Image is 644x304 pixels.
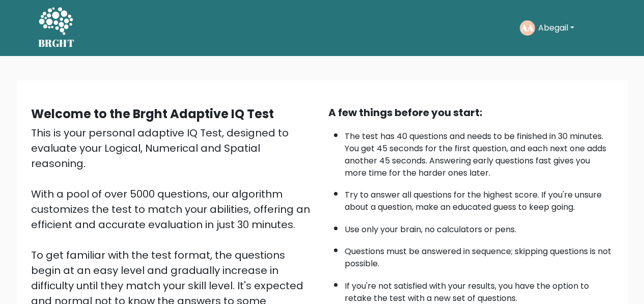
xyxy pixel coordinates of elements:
[345,184,613,213] li: Try to answer all questions for the highest score. If you're unsure about a question, make an edu...
[38,4,75,52] a: BRGHT
[345,125,613,179] li: The test has 40 questions and needs to be finished in 30 minutes. You get 45 seconds for the firs...
[328,105,613,120] div: A few things before you start:
[31,105,274,122] b: Welcome to the Brght Adaptive IQ Test
[345,240,613,270] li: Questions must be answered in sequence; skipping questions is not possible.
[345,218,613,236] li: Use only your brain, no calculators or pens.
[38,37,75,49] h5: BRGHT
[535,21,577,35] button: Abegail
[521,22,534,34] text: AA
